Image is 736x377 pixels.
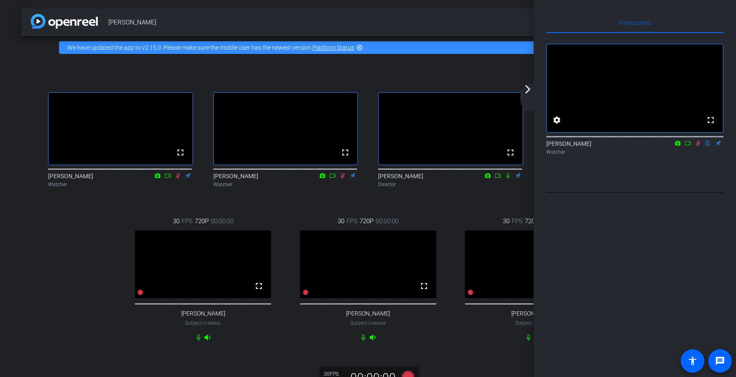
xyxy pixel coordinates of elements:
[213,172,358,188] div: [PERSON_NAME]
[330,371,338,377] span: FPS
[48,181,193,188] div: Watcher
[181,310,225,317] span: [PERSON_NAME]
[505,147,516,158] mat-icon: fullscreen
[619,20,651,26] span: Participants
[532,320,533,326] span: -
[340,147,350,158] mat-icon: fullscreen
[211,217,234,226] span: 00:00:00
[552,115,562,125] mat-icon: settings
[378,78,523,92] div: .
[533,321,551,326] span: Chrome
[254,281,264,291] mat-icon: fullscreen
[108,14,588,31] span: [PERSON_NAME]
[31,14,98,29] img: app-logo
[213,181,358,188] div: Watcher
[378,172,523,188] div: [PERSON_NAME]
[213,78,358,92] div: .
[376,217,398,226] span: 00:00:00
[503,217,510,226] span: 30
[546,139,723,156] div: [PERSON_NAME]
[512,217,523,226] span: FPS
[203,321,221,326] span: Chrome
[688,356,698,366] mat-icon: accessibility
[48,78,193,92] div: .
[312,44,354,51] a: Platform Status
[182,217,193,226] span: FPS
[715,356,725,366] mat-icon: message
[523,84,533,94] mat-icon: arrow_forward_ios
[546,148,723,156] div: Watcher
[356,44,363,51] mat-icon: highlight_off
[378,181,523,188] div: Director
[525,217,539,226] span: 720P
[419,281,429,291] mat-icon: fullscreen
[173,217,180,226] span: 30
[360,217,373,226] span: 720P
[511,310,555,317] span: [PERSON_NAME]
[703,139,713,147] mat-icon: flip
[706,115,716,125] mat-icon: fullscreen
[515,319,551,327] span: Subject
[346,310,390,317] span: [PERSON_NAME]
[368,321,386,326] span: Chrome
[338,217,344,226] span: 30
[185,319,221,327] span: Subject
[48,172,193,188] div: [PERSON_NAME]
[59,41,677,54] div: We have updated the app to v2.15.0. Please make sure the mobile user has the newest version.
[350,319,386,327] span: Subject
[367,320,368,326] span: -
[202,320,203,326] span: -
[175,147,185,158] mat-icon: fullscreen
[347,217,357,226] span: FPS
[195,217,209,226] span: 720P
